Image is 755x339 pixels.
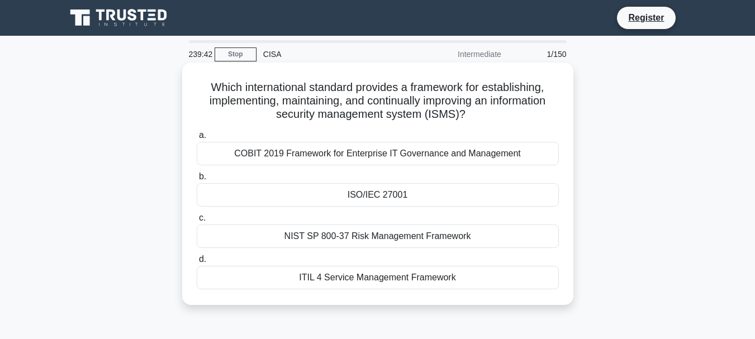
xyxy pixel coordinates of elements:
[257,43,410,65] div: CISA
[197,225,559,248] div: NIST SP 800-37 Risk Management Framework
[182,43,215,65] div: 239:42
[215,47,257,61] a: Stop
[199,254,206,264] span: d.
[196,80,560,122] h5: Which international standard provides a framework for establishing, implementing, maintaining, an...
[410,43,508,65] div: Intermediate
[197,266,559,289] div: ITIL 4 Service Management Framework
[199,130,206,140] span: a.
[199,171,206,181] span: b.
[508,43,573,65] div: 1/150
[621,11,671,25] a: Register
[197,142,559,165] div: COBIT 2019 Framework for Enterprise IT Governance and Management
[199,213,206,222] span: c.
[197,183,559,207] div: ISO/IEC 27001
